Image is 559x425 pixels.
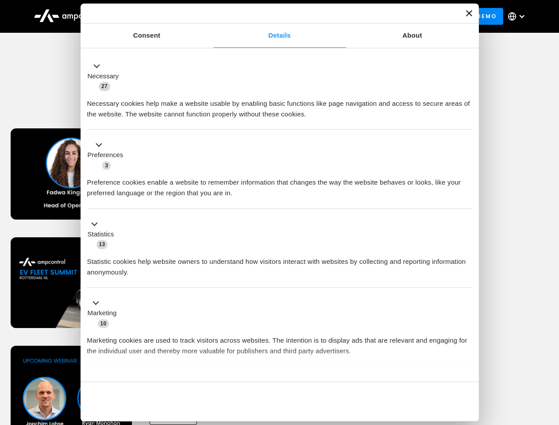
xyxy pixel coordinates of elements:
span: 13 [96,240,108,249]
div: Statistic cookies help website owners to understand how visitors interact with websites by collec... [87,250,472,278]
div: Necessary cookies help make a website usable by enabling basic functions like page navigation and... [87,92,472,120]
button: Marketing (10) [87,298,122,329]
button: Preferences (3) [87,140,129,171]
label: Preferences [88,150,123,160]
label: Marketing [88,308,117,318]
a: Consent [81,23,213,48]
button: Necessary (27) [87,61,124,92]
span: 27 [99,82,110,91]
a: About [346,23,479,48]
div: Marketing cookies are used to track visitors across websites. The intention is to display ads tha... [87,328,472,356]
span: 3 [102,161,111,170]
button: Okay [345,389,472,414]
a: Details [213,23,346,48]
h1: Upcoming Webinars [11,89,549,111]
button: Unclassified (2) [87,377,160,388]
div: Preference cookies enable a website to remember information that changes the way the website beha... [87,170,472,198]
span: 2 [146,378,154,387]
span: 10 [98,319,109,328]
label: Statistics [88,229,114,240]
button: Close banner [466,10,472,16]
label: Necessary [88,71,119,81]
button: Statistics (13) [87,219,120,250]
